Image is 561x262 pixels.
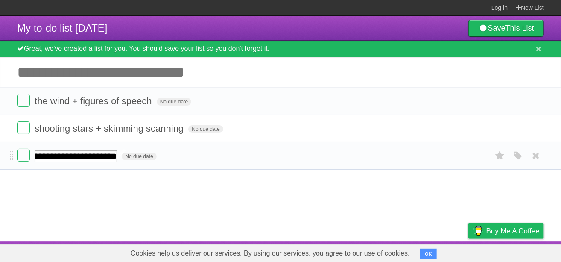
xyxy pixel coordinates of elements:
span: Buy me a coffee [486,224,540,238]
span: My to-do list [DATE] [17,22,108,34]
a: Suggest a feature [490,244,544,260]
span: the wind + figures of speech [35,96,154,106]
label: Done [17,94,30,107]
a: SaveThis List [468,20,544,37]
span: No due date [122,153,156,160]
span: No due date [157,98,191,106]
span: Cookies help us deliver our services. By using our services, you agree to our use of cookies. [122,245,418,262]
label: Done [17,121,30,134]
span: shooting stars + skimming scanning [35,123,186,134]
a: Developers [383,244,418,260]
label: Star task [492,149,508,163]
img: Buy me a coffee [473,224,484,238]
label: Done [17,149,30,162]
a: Privacy [457,244,479,260]
b: This List [505,24,534,32]
button: OK [420,249,437,259]
a: Buy me a coffee [468,223,544,239]
a: About [355,244,373,260]
span: No due date [188,125,223,133]
a: Terms [428,244,447,260]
